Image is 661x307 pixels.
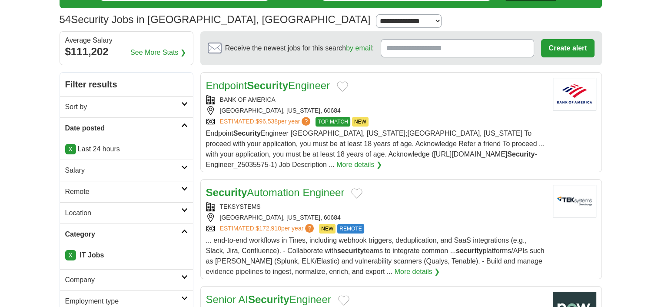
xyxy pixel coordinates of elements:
[206,106,546,115] div: [GEOGRAPHIC_DATA], [US_STATE], 60684
[220,117,312,127] a: ESTIMATED:$96,538per year?
[65,144,76,154] a: X
[541,39,594,57] button: Create alert
[60,12,71,27] span: 54
[507,150,535,158] strong: Security
[65,208,181,218] h2: Location
[60,73,193,96] h2: Filter results
[206,80,330,91] a: EndpointSecurityEngineer
[206,130,545,168] span: Endpoint Engineer [GEOGRAPHIC_DATA], [US_STATE];[GEOGRAPHIC_DATA], [US_STATE] To proceed with you...
[247,80,288,91] strong: Security
[248,294,289,305] strong: Security
[337,81,348,92] button: Add to favorite jobs
[206,237,545,275] span: ... end-to-end workflows in Tines, including webhook triggers, deduplication, and SaaS integratio...
[220,224,316,234] a: ESTIMATED:$172,910per year?
[60,224,193,245] a: Category
[206,213,546,222] div: [GEOGRAPHIC_DATA], [US_STATE], 60684
[65,144,188,154] p: Last 24 hours
[220,203,261,210] a: TEKSYSTEMS
[336,160,382,170] a: More details ❯
[553,78,596,110] img: Bank of America logo
[225,43,374,53] span: Receive the newest jobs for this search :
[65,37,188,44] div: Average Salary
[553,185,596,217] img: TEKsystems logo
[80,251,104,259] strong: IT Jobs
[233,130,261,137] strong: Security
[65,187,181,197] h2: Remote
[60,117,193,139] a: Date posted
[206,187,247,198] strong: Security
[346,44,372,52] a: by email
[65,102,181,112] h2: Sort by
[305,224,314,233] span: ?
[319,224,335,234] span: NEW
[60,202,193,224] a: Location
[338,295,349,306] button: Add to favorite jobs
[65,250,76,260] a: X
[206,187,345,198] a: SecurityAutomation Engineer
[351,188,362,199] button: Add to favorite jobs
[60,96,193,117] a: Sort by
[456,247,482,254] strong: security
[60,269,193,290] a: Company
[395,267,440,277] a: More details ❯
[256,225,281,232] span: $172,910
[65,123,181,133] h2: Date posted
[206,294,331,305] a: Senior AISecurityEngineer
[65,44,188,60] div: $111,202
[337,224,364,234] span: REMOTE
[65,229,181,240] h2: Category
[60,13,371,25] h1: Security Jobs in [GEOGRAPHIC_DATA], [GEOGRAPHIC_DATA]
[302,117,310,126] span: ?
[352,117,369,127] span: NEW
[65,165,181,176] h2: Salary
[65,275,181,285] h2: Company
[337,247,364,254] strong: security
[220,96,276,103] a: BANK OF AMERICA
[316,117,350,127] span: TOP MATCH
[130,47,186,58] a: See More Stats ❯
[256,118,278,125] span: $96,538
[60,181,193,202] a: Remote
[60,160,193,181] a: Salary
[65,296,181,307] h2: Employment type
